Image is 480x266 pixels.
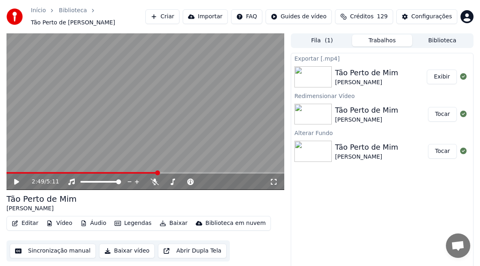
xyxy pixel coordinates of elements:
[59,7,87,15] a: Biblioteca
[335,9,393,24] button: Créditos129
[46,178,59,186] span: 5:11
[412,35,472,46] button: Biblioteca
[31,7,46,15] a: Início
[9,218,41,229] button: Editar
[352,35,412,46] button: Trabalhos
[111,218,155,229] button: Legendas
[32,178,44,186] span: 2:49
[205,219,266,227] div: Biblioteca em nuvem
[145,9,179,24] button: Criar
[10,244,96,258] button: Sincronização manual
[32,178,51,186] div: /
[335,67,398,78] div: Tão Perto de Mim
[428,107,457,122] button: Tocar
[377,13,388,21] span: 129
[446,233,470,258] div: Bate-papo aberto
[428,144,457,159] button: Tocar
[291,53,473,63] div: Exportar [.mp4]
[291,91,473,100] div: Redimensionar Vídeo
[31,19,115,27] span: Tão Perto de [PERSON_NAME]
[292,35,352,46] button: Fila
[396,9,457,24] button: Configurações
[335,105,398,116] div: Tão Perto de Mim
[43,218,76,229] button: Vídeo
[31,7,145,27] nav: breadcrumb
[335,142,398,153] div: Tão Perto de Mim
[350,13,374,21] span: Créditos
[291,128,473,137] div: Alterar Fundo
[183,9,228,24] button: Importar
[335,78,398,87] div: [PERSON_NAME]
[158,244,227,258] button: Abrir Dupla Tela
[99,244,155,258] button: Baixar vídeo
[335,153,398,161] div: [PERSON_NAME]
[266,9,332,24] button: Guides de vídeo
[335,116,398,124] div: [PERSON_NAME]
[6,193,77,205] div: Tão Perto de Mim
[6,9,23,25] img: youka
[156,218,191,229] button: Baixar
[6,205,77,213] div: [PERSON_NAME]
[411,13,452,21] div: Configurações
[77,218,110,229] button: Áudio
[325,37,333,45] span: ( 1 )
[427,70,457,84] button: Exibir
[231,9,262,24] button: FAQ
